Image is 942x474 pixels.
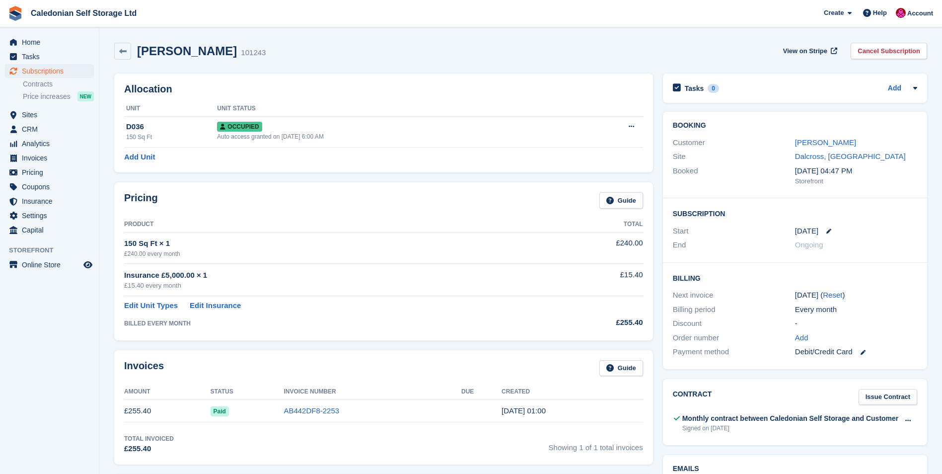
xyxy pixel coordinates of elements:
[211,406,229,416] span: Paid
[5,50,94,64] a: menu
[599,192,643,209] a: Guide
[22,194,81,208] span: Insurance
[5,108,94,122] a: menu
[673,239,795,251] div: End
[22,151,81,165] span: Invoices
[124,192,158,209] h2: Pricing
[907,8,933,18] span: Account
[22,64,81,78] span: Subscriptions
[824,8,844,18] span: Create
[795,318,917,329] div: -
[124,249,546,258] div: £240.00 every month
[241,47,266,59] div: 101243
[211,384,284,400] th: Status
[673,226,795,237] div: Start
[823,291,842,299] a: Reset
[673,151,795,162] div: Site
[124,83,643,95] h2: Allocation
[795,152,906,160] a: Dalcross, [GEOGRAPHIC_DATA]
[5,137,94,151] a: menu
[502,384,643,400] th: Created
[673,165,795,186] div: Booked
[22,35,81,49] span: Home
[5,122,94,136] a: menu
[502,406,546,415] time: 2025-08-20 00:00:23 UTC
[22,209,81,223] span: Settings
[124,434,174,443] div: Total Invoiced
[9,245,99,255] span: Storefront
[708,84,719,93] div: 0
[22,180,81,194] span: Coupons
[795,290,917,301] div: [DATE] ( )
[5,151,94,165] a: menu
[682,424,899,433] div: Signed on [DATE]
[124,101,217,117] th: Unit
[124,319,546,328] div: BILLED EVERY MONTH
[8,6,23,21] img: stora-icon-8386f47178a22dfd0bd8f6a31ec36ba5ce8667c1dd55bd0f319d3a0aa187defe.svg
[5,258,94,272] a: menu
[779,43,839,59] a: View on Stripe
[82,259,94,271] a: Preview store
[124,400,211,422] td: £255.40
[5,35,94,49] a: menu
[5,209,94,223] a: menu
[546,217,643,233] th: Total
[549,434,643,455] span: Showing 1 of 1 total invoices
[673,122,917,130] h2: Booking
[124,270,546,281] div: Insurance £5,000.00 × 1
[673,318,795,329] div: Discount
[783,46,827,56] span: View on Stripe
[795,240,823,249] span: Ongoing
[685,84,704,93] h2: Tasks
[859,389,917,405] a: Issue Contract
[77,91,94,101] div: NEW
[673,208,917,218] h2: Subscription
[795,165,917,177] div: [DATE] 04:47 PM
[795,346,917,358] div: Debit/Credit Card
[284,384,461,400] th: Invoice Number
[124,360,164,377] h2: Invoices
[5,165,94,179] a: menu
[673,346,795,358] div: Payment method
[27,5,141,21] a: Caledonian Self Storage Ltd
[22,50,81,64] span: Tasks
[682,413,899,424] div: Monthly contract between Caledonian Self Storage and Customer
[124,384,211,400] th: Amount
[5,180,94,194] a: menu
[22,223,81,237] span: Capital
[124,443,174,455] div: £255.40
[23,79,94,89] a: Contracts
[124,217,546,233] th: Product
[795,226,818,237] time: 2025-08-20 00:00:00 UTC
[22,137,81,151] span: Analytics
[673,137,795,149] div: Customer
[546,317,643,328] div: £255.40
[126,133,217,142] div: 150 Sq Ft
[873,8,887,18] span: Help
[126,121,217,133] div: D036
[673,465,917,473] h2: Emails
[673,389,712,405] h2: Contract
[795,332,808,344] a: Add
[896,8,906,18] img: Donald Mathieson
[22,258,81,272] span: Online Store
[673,290,795,301] div: Next invoice
[124,238,546,249] div: 150 Sq Ft × 1
[22,122,81,136] span: CRM
[795,304,917,316] div: Every month
[22,165,81,179] span: Pricing
[23,91,94,102] a: Price increases NEW
[137,44,237,58] h2: [PERSON_NAME]
[124,281,546,291] div: £15.40 every month
[673,273,917,283] h2: Billing
[795,176,917,186] div: Storefront
[5,64,94,78] a: menu
[599,360,643,377] a: Guide
[546,232,643,263] td: £240.00
[217,122,262,132] span: Occupied
[461,384,502,400] th: Due
[124,300,178,312] a: Edit Unit Types
[217,132,573,141] div: Auto access granted on [DATE] 6:00 AM
[217,101,573,117] th: Unit Status
[124,152,155,163] a: Add Unit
